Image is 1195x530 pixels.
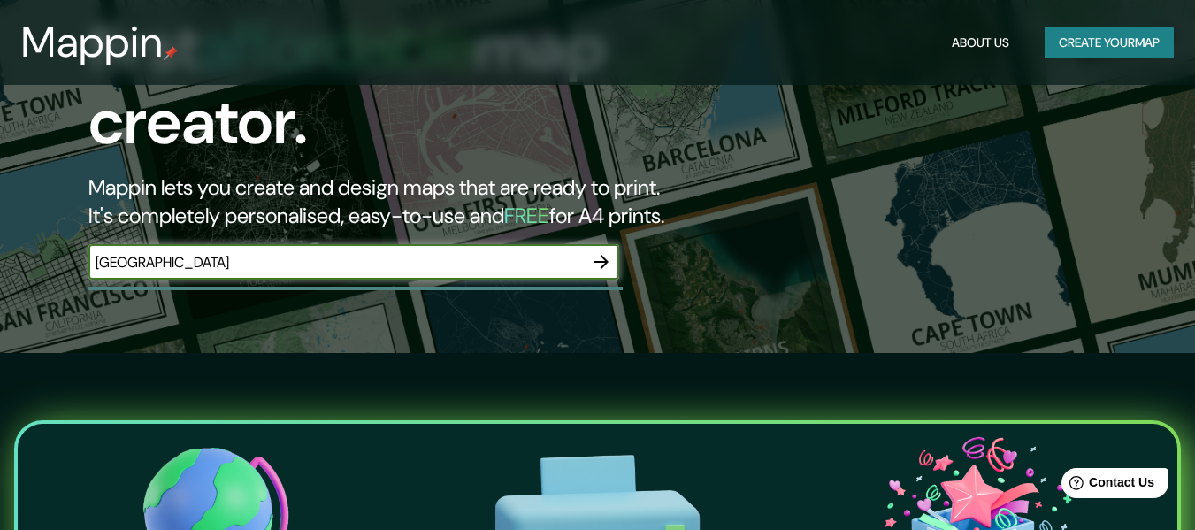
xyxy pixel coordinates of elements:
button: About Us [945,27,1016,59]
button: Create yourmap [1045,27,1174,59]
h2: Mappin lets you create and design maps that are ready to print. It's completely personalised, eas... [88,173,686,230]
img: mappin-pin [164,46,178,60]
input: Choose your favourite place [88,252,584,273]
iframe: Help widget launcher [1038,461,1176,511]
h3: Mappin [21,18,164,67]
h5: FREE [504,202,549,229]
